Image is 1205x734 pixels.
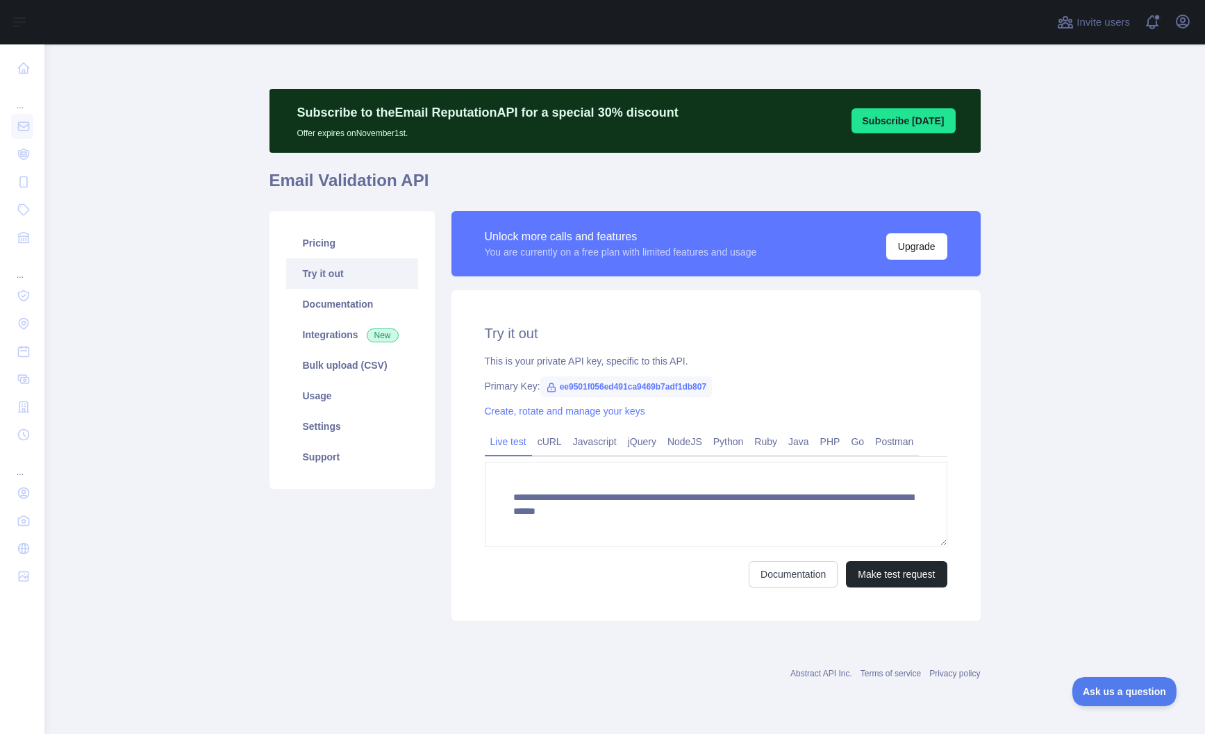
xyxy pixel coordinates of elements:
[749,561,838,587] a: Documentation
[870,431,919,453] a: Postman
[749,431,783,453] a: Ruby
[886,233,947,260] button: Upgrade
[11,83,33,111] div: ...
[286,258,418,289] a: Try it out
[783,431,815,453] a: Java
[851,108,956,133] button: Subscribe [DATE]
[485,324,947,343] h2: Try it out
[929,669,980,678] a: Privacy policy
[846,561,947,587] button: Make test request
[1072,677,1177,706] iframe: Toggle Customer Support
[622,431,662,453] a: jQuery
[845,431,870,453] a: Go
[11,253,33,281] div: ...
[297,122,679,139] p: Offer expires on November 1st.
[1077,15,1130,31] span: Invite users
[861,669,921,678] a: Terms of service
[662,431,708,453] a: NodeJS
[286,442,418,472] a: Support
[286,228,418,258] a: Pricing
[286,411,418,442] a: Settings
[815,431,846,453] a: PHP
[485,379,947,393] div: Primary Key:
[485,431,532,453] a: Live test
[11,450,33,478] div: ...
[485,228,757,245] div: Unlock more calls and features
[367,328,399,342] span: New
[567,431,622,453] a: Javascript
[540,376,713,397] span: ee9501f056ed491ca9469b7adf1db807
[269,169,981,203] h1: Email Validation API
[790,669,852,678] a: Abstract API Inc.
[532,431,567,453] a: cURL
[286,289,418,319] a: Documentation
[708,431,749,453] a: Python
[485,406,645,417] a: Create, rotate and manage your keys
[1054,11,1133,33] button: Invite users
[286,381,418,411] a: Usage
[485,354,947,368] div: This is your private API key, specific to this API.
[485,245,757,259] div: You are currently on a free plan with limited features and usage
[286,319,418,350] a: Integrations New
[297,103,679,122] p: Subscribe to the Email Reputation API for a special 30 % discount
[286,350,418,381] a: Bulk upload (CSV)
